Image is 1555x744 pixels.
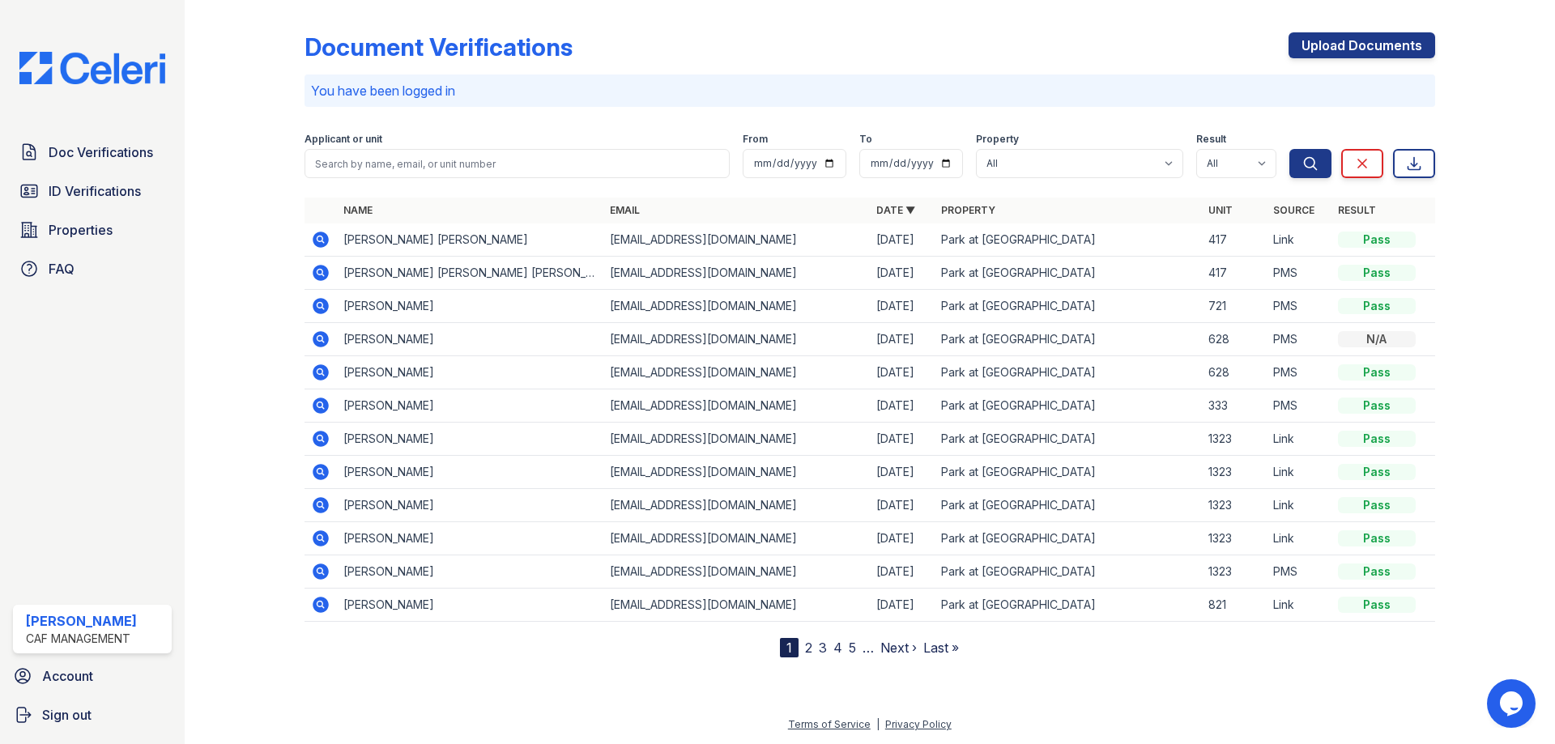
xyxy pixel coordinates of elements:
td: 333 [1202,389,1267,423]
td: Park at [GEOGRAPHIC_DATA] [935,423,1201,456]
a: ID Verifications [13,175,172,207]
div: Pass [1338,265,1416,281]
td: 721 [1202,290,1267,323]
td: [EMAIL_ADDRESS][DOMAIN_NAME] [603,456,870,489]
a: Name [343,204,373,216]
a: Sign out [6,699,178,731]
td: [DATE] [870,257,935,290]
a: Email [610,204,640,216]
label: Result [1196,133,1226,146]
div: Pass [1338,298,1416,314]
td: 628 [1202,323,1267,356]
td: [PERSON_NAME] [337,456,603,489]
span: ID Verifications [49,181,141,201]
td: 1323 [1202,555,1267,589]
a: Date ▼ [876,204,915,216]
div: Pass [1338,497,1416,513]
div: Pass [1338,431,1416,447]
td: Park at [GEOGRAPHIC_DATA] [935,223,1201,257]
td: [EMAIL_ADDRESS][DOMAIN_NAME] [603,356,870,389]
td: [DATE] [870,522,935,555]
label: To [859,133,872,146]
div: Pass [1338,597,1416,613]
span: … [863,638,874,657]
td: [DATE] [870,555,935,589]
label: From [743,133,768,146]
td: [DATE] [870,290,935,323]
td: Link [1267,423,1331,456]
td: [PERSON_NAME] [337,323,603,356]
td: PMS [1267,356,1331,389]
div: Document Verifications [305,32,573,62]
a: Terms of Service [788,718,871,730]
a: Doc Verifications [13,136,172,168]
div: CAF Management [26,631,137,647]
div: N/A [1338,331,1416,347]
td: PMS [1267,257,1331,290]
td: [PERSON_NAME] [337,489,603,522]
td: [PERSON_NAME] [337,589,603,622]
td: [EMAIL_ADDRESS][DOMAIN_NAME] [603,522,870,555]
td: 628 [1202,356,1267,389]
div: Pass [1338,464,1416,480]
td: 417 [1202,223,1267,257]
span: Sign out [42,705,92,725]
div: Pass [1338,398,1416,414]
a: Upload Documents [1289,32,1435,58]
a: FAQ [13,253,172,285]
a: Source [1273,204,1314,216]
label: Property [976,133,1019,146]
td: PMS [1267,290,1331,323]
td: [PERSON_NAME] [PERSON_NAME] [PERSON_NAME] [337,257,603,290]
a: Unit [1208,204,1233,216]
td: PMS [1267,555,1331,589]
label: Applicant or unit [305,133,382,146]
td: [EMAIL_ADDRESS][DOMAIN_NAME] [603,423,870,456]
td: [EMAIL_ADDRESS][DOMAIN_NAME] [603,489,870,522]
a: 2 [805,640,812,656]
a: Properties [13,214,172,246]
div: 1 [780,638,799,657]
td: Park at [GEOGRAPHIC_DATA] [935,589,1201,622]
div: | [876,718,880,730]
td: [PERSON_NAME] [337,356,603,389]
td: Link [1267,522,1331,555]
td: Park at [GEOGRAPHIC_DATA] [935,323,1201,356]
td: Park at [GEOGRAPHIC_DATA] [935,356,1201,389]
td: [PERSON_NAME] [337,423,603,456]
td: [EMAIL_ADDRESS][DOMAIN_NAME] [603,555,870,589]
td: [PERSON_NAME] [337,389,603,423]
td: [PERSON_NAME] [337,290,603,323]
span: Properties [49,220,113,240]
a: Account [6,660,178,692]
td: [DATE] [870,589,935,622]
td: [EMAIL_ADDRESS][DOMAIN_NAME] [603,323,870,356]
td: Park at [GEOGRAPHIC_DATA] [935,555,1201,589]
td: 1323 [1202,423,1267,456]
iframe: chat widget [1487,679,1539,728]
td: 417 [1202,257,1267,290]
a: 3 [819,640,827,656]
div: Pass [1338,530,1416,546]
td: Park at [GEOGRAPHIC_DATA] [935,257,1201,290]
span: FAQ [49,259,75,278]
td: [DATE] [870,323,935,356]
td: PMS [1267,389,1331,423]
td: Park at [GEOGRAPHIC_DATA] [935,389,1201,423]
a: 4 [833,640,842,656]
input: Search by name, email, or unit number [305,149,730,178]
td: PMS [1267,323,1331,356]
a: Result [1338,204,1376,216]
td: [DATE] [870,389,935,423]
span: Doc Verifications [49,142,153,162]
td: Link [1267,489,1331,522]
td: Park at [GEOGRAPHIC_DATA] [935,489,1201,522]
td: 821 [1202,589,1267,622]
td: Park at [GEOGRAPHIC_DATA] [935,290,1201,323]
img: CE_Logo_Blue-a8612792a0a2168367f1c8372b55b34899dd931a85d93a1a3d3e32e68fde9ad4.png [6,52,178,84]
td: [PERSON_NAME] [337,555,603,589]
td: 1323 [1202,489,1267,522]
td: Park at [GEOGRAPHIC_DATA] [935,522,1201,555]
div: Pass [1338,563,1416,580]
td: [EMAIL_ADDRESS][DOMAIN_NAME] [603,290,870,323]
